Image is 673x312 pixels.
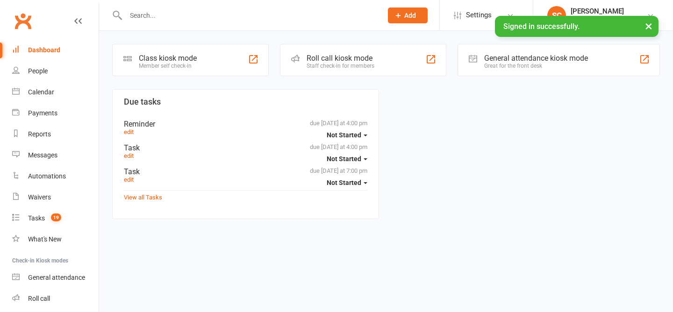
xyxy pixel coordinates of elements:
a: Clubworx [11,9,35,33]
a: People [12,61,99,82]
span: 19 [51,213,61,221]
a: View all Tasks [124,194,162,201]
a: Payments [12,103,99,124]
div: Calendar [28,88,54,96]
a: Automations [12,166,99,187]
div: Gemz Elite Dance Studio [571,15,641,24]
div: Task [124,167,367,176]
a: General attendance kiosk mode [12,267,99,288]
button: Not Started [327,174,367,191]
button: Not Started [327,127,367,143]
div: Great for the front desk [484,63,588,69]
div: Staff check-in for members [307,63,374,69]
a: edit [124,128,134,135]
div: SC [547,6,566,25]
div: General attendance [28,274,85,281]
div: People [28,67,48,75]
button: Add [388,7,428,23]
a: Tasks 19 [12,208,99,229]
div: Roll call kiosk mode [307,54,374,63]
div: What's New [28,235,62,243]
span: Signed in successfully. [503,22,580,31]
div: Roll call [28,295,50,302]
div: Tasks [28,214,45,222]
span: Settings [466,5,492,26]
div: Payments [28,109,57,117]
div: General attendance kiosk mode [484,54,588,63]
button: Not Started [327,150,367,167]
a: Messages [12,145,99,166]
span: Add [404,12,416,19]
input: Search... [123,9,376,22]
div: Task [124,143,367,152]
div: Automations [28,172,66,180]
div: Dashboard [28,46,60,54]
div: Messages [28,151,57,159]
div: [PERSON_NAME] [571,7,641,15]
h3: Due tasks [124,97,367,106]
a: edit [124,176,134,183]
a: What's New [12,229,99,250]
div: Member self check-in [139,63,197,69]
div: Class kiosk mode [139,54,197,63]
a: Roll call [12,288,99,309]
span: Not Started [327,155,361,163]
a: Dashboard [12,40,99,61]
a: Calendar [12,82,99,103]
a: Reports [12,124,99,145]
span: Not Started [327,179,361,186]
a: Waivers [12,187,99,208]
div: Reports [28,130,51,138]
div: Reminder [124,120,367,128]
span: Not Started [327,131,361,139]
button: × [640,16,657,36]
a: edit [124,152,134,159]
div: Waivers [28,193,51,201]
